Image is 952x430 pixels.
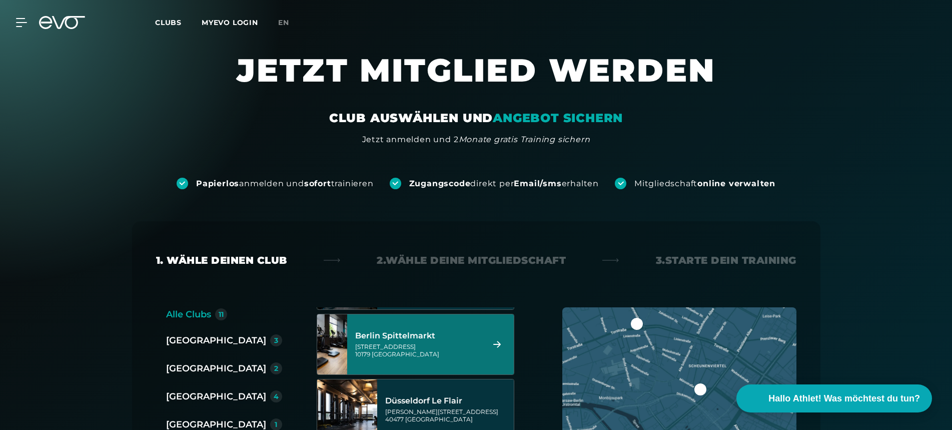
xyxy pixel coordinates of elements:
span: Hallo Athlet! Was möchtest du tun? [768,392,920,405]
div: [GEOGRAPHIC_DATA] [166,361,266,375]
em: ANGEBOT SICHERN [493,111,623,125]
span: Clubs [155,18,182,27]
div: 3. Starte dein Training [656,253,796,267]
div: Alle Clubs [166,307,211,321]
div: Jetzt anmelden und 2 [362,134,590,146]
strong: Papierlos [196,179,239,188]
div: Düsseldorf Le Flair [385,396,511,406]
strong: online verwalten [697,179,775,188]
div: [STREET_ADDRESS] 10179 [GEOGRAPHIC_DATA] [355,343,481,358]
div: 4 [274,393,279,400]
a: MYEVO LOGIN [202,18,258,27]
div: Berlin Spittelmarkt [355,331,481,341]
a: Clubs [155,18,202,27]
em: Monate gratis Training sichern [459,135,590,144]
strong: sofort [304,179,331,188]
div: 11 [219,311,224,318]
a: en [278,17,301,29]
div: [PERSON_NAME][STREET_ADDRESS] 40477 [GEOGRAPHIC_DATA] [385,408,511,423]
div: [GEOGRAPHIC_DATA] [166,389,266,403]
div: 3 [274,337,278,344]
div: Mitgliedschaft [634,178,775,189]
strong: Email/sms [514,179,561,188]
h1: JETZT MITGLIED WERDEN [176,50,776,110]
div: 1 [275,421,277,428]
span: en [278,18,289,27]
div: anmelden und trainieren [196,178,374,189]
div: CLUB AUSWÄHLEN UND [329,110,623,126]
strong: Zugangscode [409,179,471,188]
div: 2. Wähle deine Mitgliedschaft [377,253,566,267]
div: [GEOGRAPHIC_DATA] [166,333,266,347]
button: Hallo Athlet! Was möchtest du tun? [736,384,932,412]
div: 2 [274,365,278,372]
img: Berlin Spittelmarkt [302,314,362,374]
div: direkt per erhalten [409,178,599,189]
div: 1. Wähle deinen Club [156,253,287,267]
